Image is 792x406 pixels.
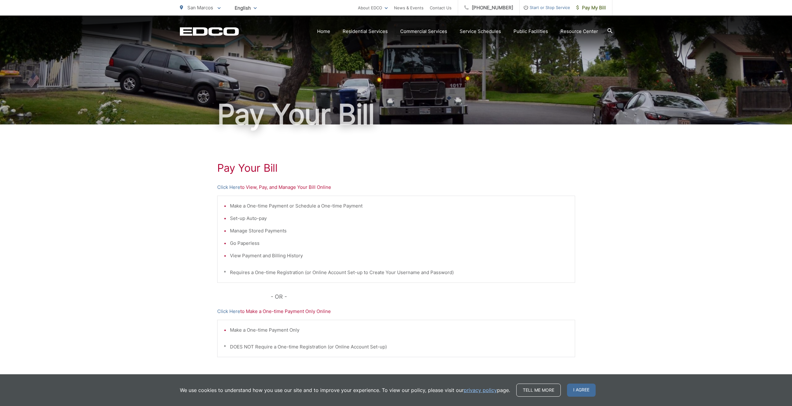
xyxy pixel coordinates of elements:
[180,27,239,36] a: EDCD logo. Return to the homepage.
[513,28,548,35] a: Public Facilities
[217,184,240,191] a: Click Here
[217,308,575,315] p: to Make a One-time Payment Only Online
[317,28,330,35] a: Home
[430,4,452,12] a: Contact Us
[180,99,612,130] h1: Pay Your Bill
[400,28,447,35] a: Commercial Services
[224,343,569,351] p: * DOES NOT Require a One-time Registration (or Online Account Set-up)
[516,384,561,397] a: Tell me more
[217,162,575,174] h1: Pay Your Bill
[217,184,575,191] p: to View, Pay, and Manage Your Bill Online
[230,202,569,210] li: Make a One-time Payment or Schedule a One-time Payment
[560,28,598,35] a: Resource Center
[576,4,606,12] span: Pay My Bill
[230,326,569,334] li: Make a One-time Payment Only
[230,252,569,259] li: View Payment and Billing History
[343,28,388,35] a: Residential Services
[567,384,596,397] span: I agree
[217,308,240,315] a: Click Here
[460,28,501,35] a: Service Schedules
[187,5,213,11] span: San Marcos
[230,240,569,247] li: Go Paperless
[180,386,510,394] p: We use cookies to understand how you use our site and to improve your experience. To view our pol...
[271,292,575,301] p: - OR -
[358,4,388,12] a: About EDCO
[224,269,569,276] p: * Requires a One-time Registration (or Online Account Set-up to Create Your Username and Password)
[230,227,569,235] li: Manage Stored Payments
[394,4,424,12] a: News & Events
[230,215,569,222] li: Set-up Auto-pay
[464,386,497,394] a: privacy policy
[230,2,261,13] span: English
